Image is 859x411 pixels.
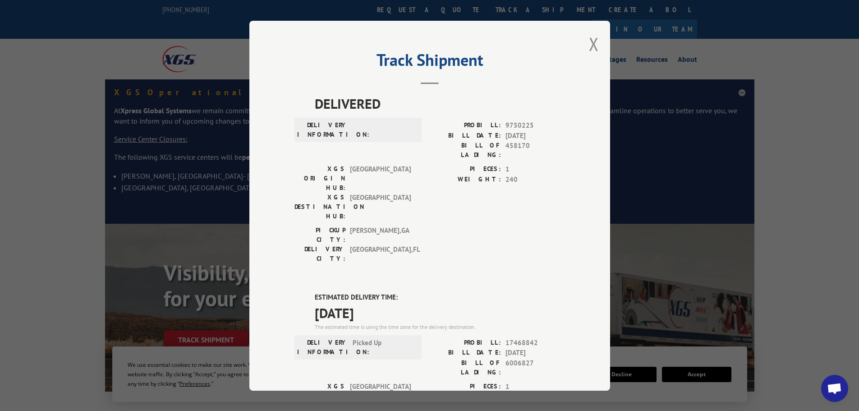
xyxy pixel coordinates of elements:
[430,174,501,185] label: WEIGHT:
[315,302,565,323] span: [DATE]
[297,337,348,356] label: DELIVERY INFORMATION:
[350,193,411,221] span: [GEOGRAPHIC_DATA]
[294,245,345,263] label: DELIVERY CITY:
[505,164,565,175] span: 1
[350,226,411,245] span: [PERSON_NAME] , GA
[505,381,565,392] span: 1
[505,120,565,131] span: 9750225
[430,348,501,358] label: BILL DATE:
[294,164,345,193] label: XGS ORIGIN HUB:
[315,93,565,114] span: DELIVERED
[430,130,501,141] label: BILL DATE:
[350,245,411,263] span: [GEOGRAPHIC_DATA] , FL
[430,164,501,175] label: PIECES:
[294,193,345,221] label: XGS DESTINATION HUB:
[430,120,501,131] label: PROBILL:
[505,174,565,185] span: 240
[294,54,565,71] h2: Track Shipment
[350,164,411,193] span: [GEOGRAPHIC_DATA]
[350,381,411,410] span: [GEOGRAPHIC_DATA]
[821,375,848,402] a: Open chat
[505,130,565,141] span: [DATE]
[430,358,501,377] label: BILL OF LADING:
[297,120,348,139] label: DELIVERY INFORMATION:
[294,226,345,245] label: PICKUP CITY:
[430,381,501,392] label: PIECES:
[294,381,345,410] label: XGS ORIGIN HUB:
[430,337,501,348] label: PROBILL:
[430,141,501,160] label: BILL OF LADING:
[505,358,565,377] span: 6006827
[589,32,599,56] button: Close modal
[353,337,413,356] span: Picked Up
[505,337,565,348] span: 17468842
[505,348,565,358] span: [DATE]
[315,292,565,303] label: ESTIMATED DELIVERY TIME:
[315,323,565,331] div: The estimated time is using the time zone for the delivery destination.
[505,141,565,160] span: 458170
